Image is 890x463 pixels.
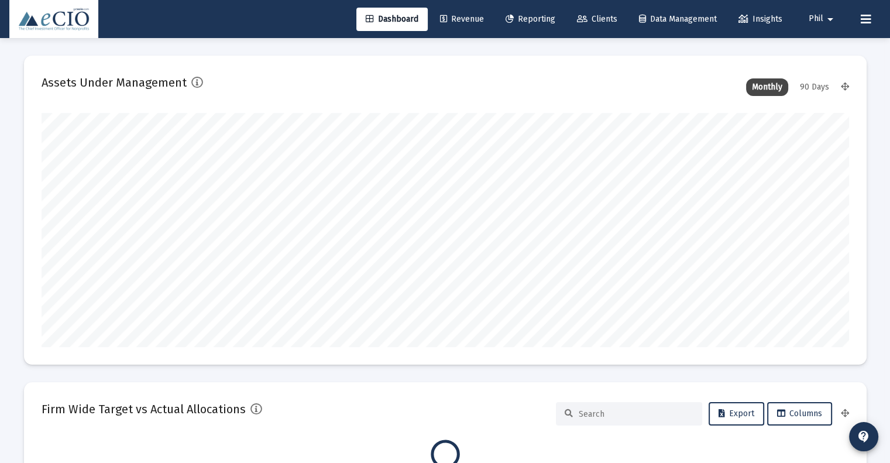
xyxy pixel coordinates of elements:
span: Phil [809,14,823,24]
a: Clients [568,8,627,31]
span: Dashboard [366,14,418,24]
button: Export [709,402,764,426]
span: Data Management [639,14,717,24]
div: Monthly [746,78,788,96]
mat-icon: arrow_drop_down [823,8,837,31]
a: Reporting [496,8,565,31]
span: Columns [777,409,822,419]
span: Insights [738,14,782,24]
button: Columns [767,402,832,426]
a: Insights [729,8,792,31]
mat-icon: contact_support [857,430,871,444]
a: Data Management [630,8,726,31]
span: Reporting [506,14,555,24]
div: 90 Days [794,78,835,96]
input: Search [579,409,693,419]
span: Clients [577,14,617,24]
h2: Firm Wide Target vs Actual Allocations [42,400,246,419]
a: Dashboard [356,8,428,31]
span: Revenue [440,14,484,24]
img: Dashboard [18,8,90,31]
h2: Assets Under Management [42,73,187,92]
button: Phil [795,7,851,30]
span: Export [719,409,754,419]
a: Revenue [431,8,493,31]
